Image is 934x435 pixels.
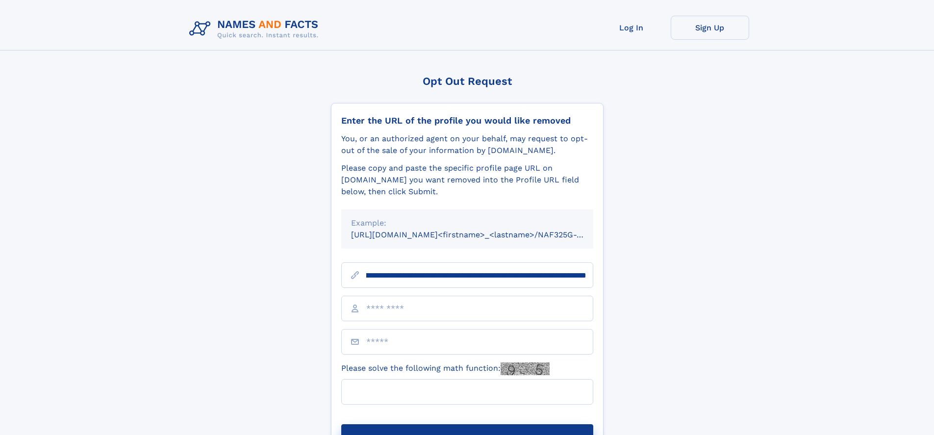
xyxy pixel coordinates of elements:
[341,362,550,375] label: Please solve the following math function:
[341,115,593,126] div: Enter the URL of the profile you would like removed
[592,16,671,40] a: Log In
[671,16,749,40] a: Sign Up
[341,133,593,156] div: You, or an authorized agent on your behalf, may request to opt-out of the sale of your informatio...
[185,16,327,42] img: Logo Names and Facts
[351,217,583,229] div: Example:
[341,162,593,198] div: Please copy and paste the specific profile page URL on [DOMAIN_NAME] you want removed into the Pr...
[351,230,612,239] small: [URL][DOMAIN_NAME]<firstname>_<lastname>/NAF325G-xxxxxxxx
[331,75,604,87] div: Opt Out Request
